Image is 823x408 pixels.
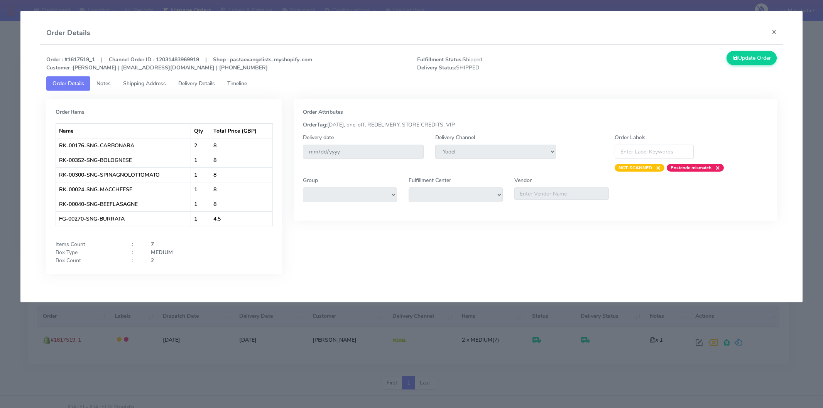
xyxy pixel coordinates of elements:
input: Enter Label Keywords [615,145,694,159]
label: Group [303,176,318,184]
div: Items Count [50,240,126,248]
div: [DATE], one-off, REDELIVERY, STORE CREDITS, VIP [297,121,773,129]
button: Update Order [727,51,777,65]
td: 1 [191,153,210,167]
td: RK-00352-SNG-BOLOGNESE [56,153,191,167]
span: Order Details [52,80,84,87]
th: Name [56,123,191,138]
div: : [126,240,145,248]
h4: Order Details [46,28,90,38]
span: Shipping Address [123,80,166,87]
strong: 2 [151,257,154,264]
div: Box Count [50,256,126,265]
label: Fulfillment Center [409,176,451,184]
strong: Order Attributes [303,108,343,116]
th: Total Price (GBP) [210,123,272,138]
td: 2 [191,138,210,153]
td: RK-00024-SNG-MACCHEESE [56,182,191,197]
strong: 7 [151,241,154,248]
span: Delivery Details [178,80,215,87]
strong: NOT-SCANNED [619,165,652,171]
span: Timeline [227,80,247,87]
th: Qty [191,123,210,138]
div: : [126,256,145,265]
span: × [652,164,661,172]
label: Delivery date [303,133,334,142]
td: 1 [191,211,210,226]
strong: Postcode mismatch [671,165,711,171]
span: × [711,164,720,172]
td: 1 [191,197,210,211]
div: Box Type [50,248,126,256]
strong: OrderTag: [303,121,327,128]
label: Vendor [514,176,532,184]
strong: Order Items [56,108,84,116]
button: Close [766,22,783,42]
td: 8 [210,197,272,211]
td: 8 [210,138,272,153]
strong: Delivery Status: [417,64,456,71]
td: 8 [210,153,272,167]
td: RK-00300-SNG-SPINAGNOLOTTOMATO [56,167,191,182]
td: FG-00270-SNG-BURRATA [56,211,191,226]
td: 8 [210,182,272,197]
strong: Order : #1617519_1 | Channel Order ID : 12031483969919 | Shop : pastaevangelists-myshopify-com [P... [46,56,312,71]
input: Enter Vendor Name [514,187,608,200]
td: 1 [191,182,210,197]
span: Notes [96,80,111,87]
span: Shipped SHIPPED [411,56,597,72]
td: 1 [191,167,210,182]
label: Order Labels [615,133,646,142]
strong: Fulfillment Status: [417,56,463,63]
td: RK-00040-SNG-BEEFLASAGNE [56,197,191,211]
td: RK-00176-SNG-CARBONARA [56,138,191,153]
ul: Tabs [46,76,777,91]
label: Delivery Channel [435,133,475,142]
strong: Customer : [46,64,73,71]
strong: MEDIUM [151,249,173,256]
div: : [126,248,145,256]
td: 8 [210,167,272,182]
td: 4.5 [210,211,272,226]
